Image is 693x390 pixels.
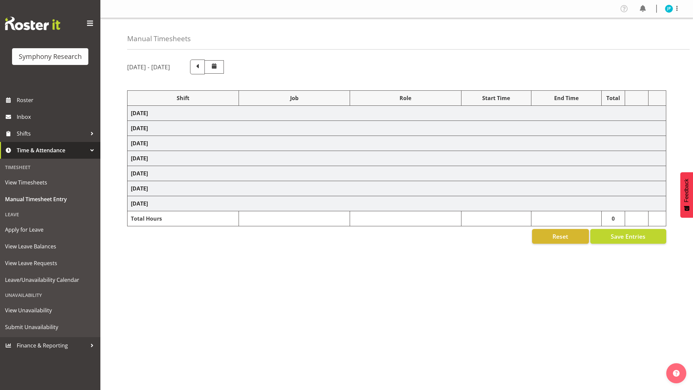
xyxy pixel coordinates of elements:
[242,94,347,102] div: Job
[5,258,95,268] span: View Leave Requests
[127,121,666,136] td: [DATE]
[17,145,87,155] span: Time & Attendance
[2,319,99,335] a: Submit Unavailability
[5,322,95,332] span: Submit Unavailability
[127,35,191,43] h4: Manual Timesheets
[127,166,666,181] td: [DATE]
[2,208,99,221] div: Leave
[611,232,645,241] span: Save Entries
[602,211,625,226] td: 0
[127,211,239,226] td: Total Hours
[2,238,99,255] a: View Leave Balances
[2,302,99,319] a: View Unavailability
[2,191,99,208] a: Manual Timesheet Entry
[605,94,621,102] div: Total
[2,174,99,191] a: View Timesheets
[2,288,99,302] div: Unavailability
[19,52,82,62] div: Symphony Research
[590,229,666,244] button: Save Entries
[17,129,87,139] span: Shifts
[532,229,589,244] button: Reset
[465,94,528,102] div: Start Time
[5,194,95,204] span: Manual Timesheet Entry
[131,94,235,102] div: Shift
[17,95,97,105] span: Roster
[127,63,170,71] h5: [DATE] - [DATE]
[2,221,99,238] a: Apply for Leave
[535,94,598,102] div: End Time
[552,232,568,241] span: Reset
[5,275,95,285] span: Leave/Unavailability Calendar
[665,5,673,13] img: jake-pringle11873.jpg
[5,17,60,30] img: Rosterit website logo
[684,179,690,202] span: Feedback
[353,94,458,102] div: Role
[5,241,95,251] span: View Leave Balances
[5,177,95,187] span: View Timesheets
[673,370,680,377] img: help-xxl-2.png
[5,305,95,315] span: View Unavailability
[17,340,87,350] span: Finance & Reporting
[680,172,693,218] button: Feedback - Show survey
[2,255,99,271] a: View Leave Requests
[5,225,95,235] span: Apply for Leave
[127,106,666,121] td: [DATE]
[2,160,99,174] div: Timesheet
[127,181,666,196] td: [DATE]
[127,151,666,166] td: [DATE]
[127,196,666,211] td: [DATE]
[17,112,97,122] span: Inbox
[2,271,99,288] a: Leave/Unavailability Calendar
[127,136,666,151] td: [DATE]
